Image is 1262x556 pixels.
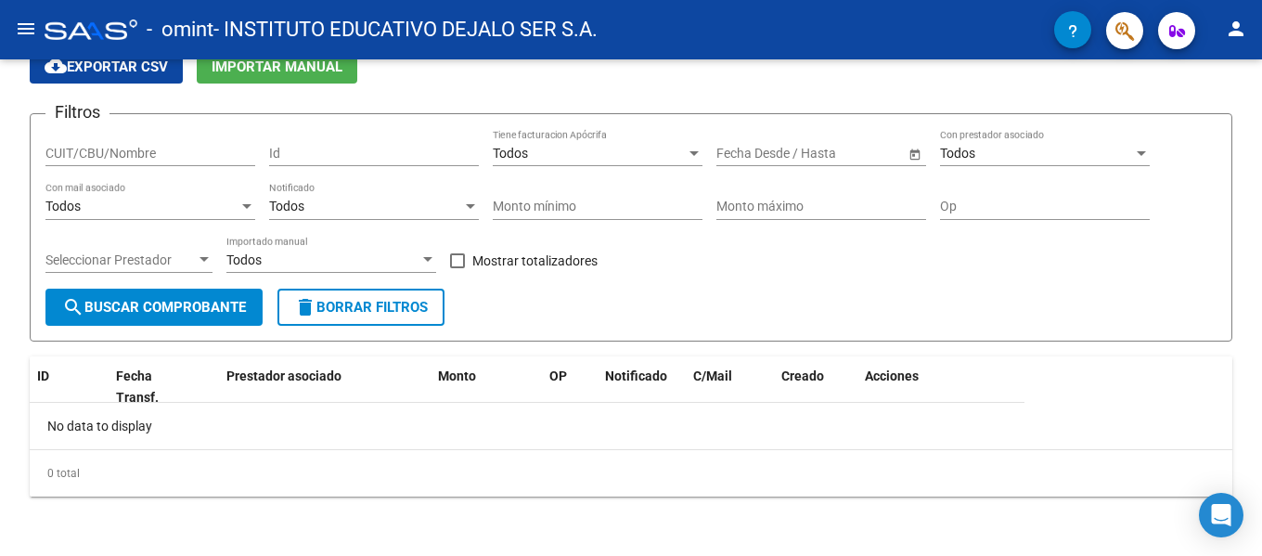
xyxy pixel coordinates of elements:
button: Exportar CSV [30,49,183,84]
datatable-header-cell: Acciones [857,356,1024,418]
div: No data to display [30,403,1024,449]
span: Monto [438,369,476,383]
span: Prestador asociado [226,369,341,383]
span: Exportar CSV [45,58,168,75]
span: ID [37,369,49,383]
datatable-header-cell: Prestador asociado [219,356,431,418]
span: Importar Manual [212,58,342,75]
input: Start date [716,146,774,162]
span: Todos [45,199,81,213]
mat-icon: person [1225,18,1247,40]
h3: Filtros [45,99,109,125]
datatable-header-cell: ID [30,356,109,418]
span: Todos [226,252,262,267]
button: Importar Manual [197,49,357,84]
datatable-header-cell: OP [542,356,598,418]
datatable-header-cell: Creado [774,356,857,418]
span: Fecha Transf. [116,369,159,405]
datatable-header-cell: C/Mail [686,356,774,418]
span: - INSTITUTO EDUCATIVO DEJALO SER S.A. [213,9,598,50]
span: Notificado [605,369,667,383]
span: Creado [781,369,824,383]
button: Borrar Filtros [277,289,444,326]
button: Buscar Comprobante [45,289,263,326]
span: Acciones [865,369,919,383]
mat-icon: delete [294,296,316,318]
span: Todos [493,146,528,161]
datatable-header-cell: Notificado [598,356,686,418]
mat-icon: search [62,296,84,318]
mat-icon: menu [15,18,37,40]
span: OP [549,369,567,383]
span: Borrar Filtros [294,299,428,316]
span: C/Mail [693,369,732,383]
span: Buscar Comprobante [62,299,246,316]
datatable-header-cell: Monto [431,356,542,418]
datatable-header-cell: Fecha Transf. [109,356,192,418]
mat-icon: cloud_download [45,55,67,77]
span: - omint [147,9,213,50]
span: Seleccionar Prestador [45,252,196,268]
span: Todos [940,146,975,161]
div: Open Intercom Messenger [1199,493,1243,537]
span: Todos [269,199,304,213]
button: Open calendar [905,144,924,163]
input: End date [790,146,881,162]
div: 0 total [30,450,1232,497]
span: Mostrar totalizadores [472,250,598,272]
